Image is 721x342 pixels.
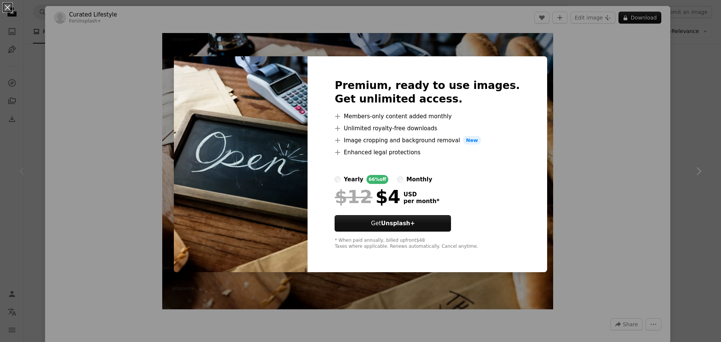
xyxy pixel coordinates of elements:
[397,176,403,182] input: monthly
[335,124,520,133] li: Unlimited royalty-free downloads
[344,175,363,184] div: yearly
[335,187,372,206] span: $12
[335,148,520,157] li: Enhanced legal protections
[335,238,520,250] div: * When paid annually, billed upfront $48 Taxes where applicable. Renews automatically. Cancel any...
[335,112,520,121] li: Members-only content added monthly
[367,175,389,184] div: 66% off
[406,175,432,184] div: monthly
[403,198,439,205] span: per month *
[463,136,481,145] span: New
[335,176,341,182] input: yearly66%off
[403,191,439,198] span: USD
[381,220,415,227] strong: Unsplash+
[174,56,308,273] img: premium_photo-1726704050947-68d270bbd830
[335,215,451,232] button: GetUnsplash+
[335,79,520,106] h2: Premium, ready to use images. Get unlimited access.
[335,136,520,145] li: Image cropping and background removal
[335,187,400,206] div: $4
